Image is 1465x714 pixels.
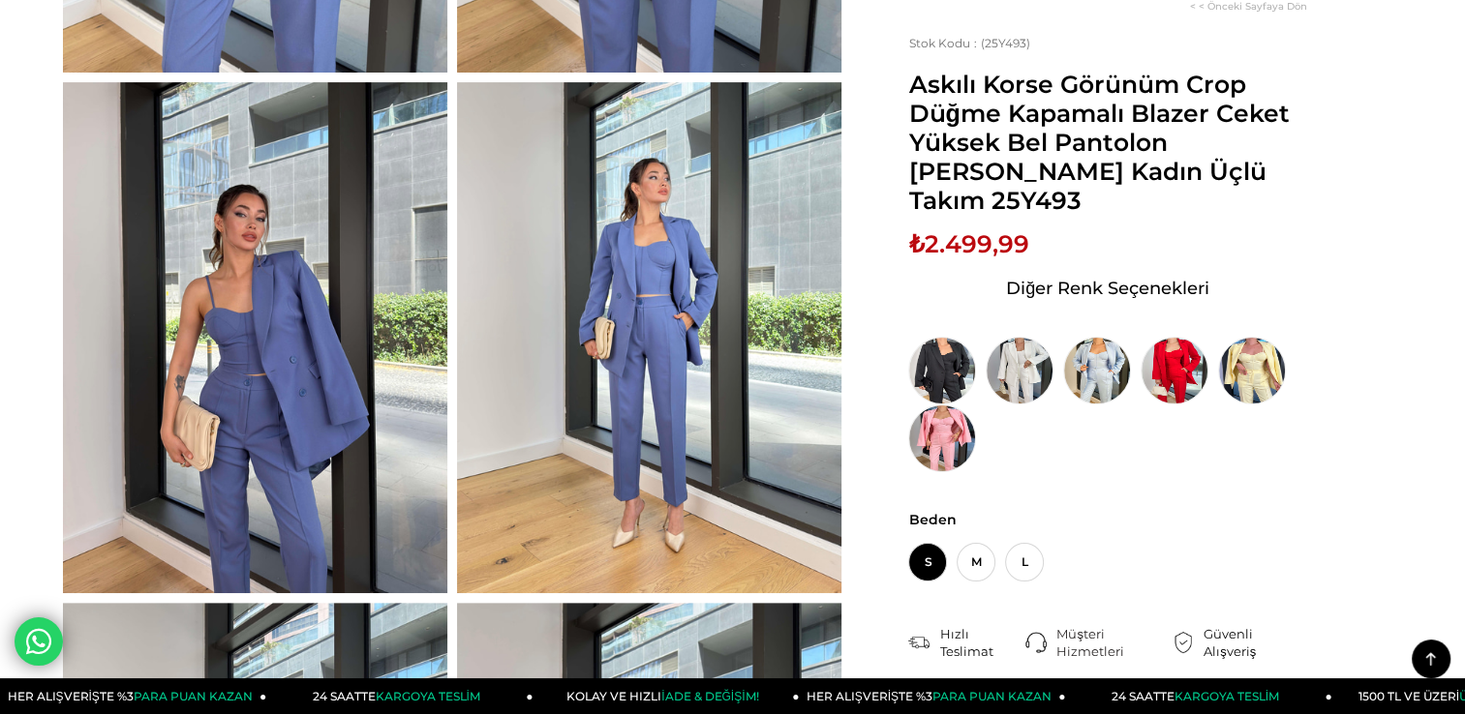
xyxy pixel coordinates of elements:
[1005,543,1044,581] span: L
[457,82,841,594] img: Adelisa Üçlü Takım 25Y493
[134,689,253,703] span: PARA PUAN KAZAN
[939,625,1025,660] div: Hızlı Teslimat
[266,678,533,714] a: 24 SAATTEKARGOYA TESLİM
[1218,337,1286,404] img: Askılı Korse Görünüm Crop Düğme Kapamalı Blazer Ceket Yüksek Bel Pantolon Adelisa Sarı Kadın Üçlü...
[1175,689,1279,703] span: KARGOYA TESLİM
[63,82,447,594] img: Adelisa Üçlü Takım 25Y493
[908,337,976,404] img: Askılı Korse Görünüm Crop Düğme Kapamalı Blazer Ceket Yüksek Bel Pantolon Adelisa Siyah Kadın Üçl...
[908,36,1029,50] span: (25Y493)
[1063,337,1131,404] img: Askılı Korse Görünüm Crop Düğme Kapamalı Blazer Ceket Yüksek Bel Pantolon Adelisa Mavi Kadın Üçlü...
[908,36,980,50] span: Stok Kodu
[957,543,995,581] span: M
[1173,632,1194,653] img: security.png
[376,689,480,703] span: KARGOYA TESLİM
[1065,678,1331,714] a: 24 SAATTEKARGOYA TESLİM
[799,678,1065,714] a: HER ALIŞVERİŞTE %3PARA PUAN KAZAN
[661,689,758,703] span: İADE & DEĞİŞİM!
[908,70,1306,215] span: Askılı Korse Görünüm Crop Düğme Kapamalı Blazer Ceket Yüksek Bel Pantolon [PERSON_NAME] Kadın Üçl...
[908,543,947,581] span: S
[986,337,1053,404] img: Askılı Korse Görünüm Crop Düğme Kapamalı Blazer Ceket Yüksek Bel Pantolon Adelisa Beyaz Kadın Üçl...
[1056,625,1173,660] div: Müşteri Hizmetleri
[1204,625,1307,660] div: Güvenli Alışveriş
[1006,273,1209,304] span: Diğer Renk Seçenekleri
[908,632,930,653] img: shipping.png
[1025,632,1047,653] img: call-center.png
[908,511,1306,528] span: Beden
[1141,337,1208,404] img: Askılı Korse Görünüm Crop Düğme Kapamalı Blazer Ceket Yüksek Bel Pantolon Adelisa Kırmızı Kadın Ü...
[932,689,1052,703] span: PARA PUAN KAZAN
[908,229,1028,258] span: ₺2.499,99
[908,404,976,472] img: Askılı Korse Görünüm Crop Düğme Kapamalı Blazer Ceket Yüksek Bel Pantolon Adelisa Pembe Kadın Üçl...
[533,678,799,714] a: KOLAY VE HIZLIİADE & DEĞİŞİM!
